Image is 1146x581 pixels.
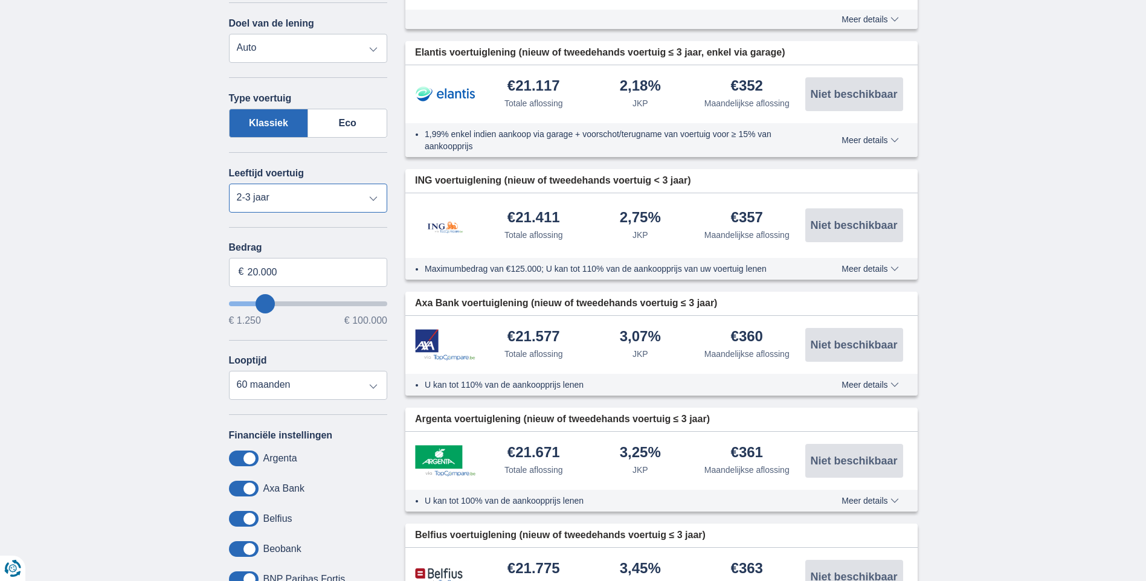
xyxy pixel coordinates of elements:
span: Meer details [842,15,898,24]
button: Meer details [832,135,907,145]
div: 3,07% [620,329,661,345]
div: €21.411 [507,210,560,226]
span: Niet beschikbaar [810,455,897,466]
span: € 1.250 [229,316,261,326]
div: €357 [731,210,763,226]
div: €21.775 [507,561,560,577]
button: Meer details [832,380,907,390]
label: Type voertuig [229,93,292,104]
div: €361 [731,445,763,461]
img: product.pl.alt Argenta [415,445,475,477]
div: Totale aflossing [504,97,563,109]
button: Meer details [832,264,907,274]
label: Beobank [263,544,301,554]
span: Meer details [842,380,898,389]
span: € 100.000 [344,316,387,326]
label: Financiële instellingen [229,430,333,441]
div: €363 [731,561,763,577]
button: Niet beschikbaar [805,208,903,242]
button: Niet beschikbaar [805,77,903,111]
span: Niet beschikbaar [810,339,897,350]
div: €352 [731,79,763,95]
span: Meer details [842,496,898,505]
img: product.pl.alt Elantis [415,79,475,109]
span: Elantis voertuiglening (nieuw of tweedehands voertuig ≤ 3 jaar, enkel via garage) [415,46,785,60]
span: Meer details [842,136,898,144]
li: U kan tot 100% van de aankoopprijs lenen [425,495,797,507]
div: JKP [633,229,648,241]
div: Totale aflossing [504,464,563,476]
label: Belfius [263,513,292,524]
div: 2,75% [620,210,661,226]
img: product.pl.alt Axa Bank [415,329,475,361]
span: Meer details [842,265,898,273]
div: JKP [633,348,648,360]
div: JKP [633,464,648,476]
div: JKP [633,97,648,109]
li: U kan tot 110% van de aankoopprijs lenen [425,379,797,391]
button: Niet beschikbaar [805,328,903,362]
span: Niet beschikbaar [810,220,897,231]
li: 1,99% enkel indien aankoop via garage + voorschot/terugname van voertuig voor ≥ 15% van aankoopprijs [425,128,797,152]
div: €21.671 [507,445,560,461]
img: product.pl.alt ING [415,205,475,246]
div: Maandelijkse aflossing [704,348,790,360]
span: Axa Bank voertuiglening (nieuw of tweedehands voertuig ≤ 3 jaar) [415,297,717,310]
button: Meer details [832,496,907,506]
label: Leeftijd voertuig [229,168,304,179]
div: 3,45% [620,561,661,577]
label: Looptijd [229,355,267,366]
li: Maximumbedrag van €125.000; U kan tot 110% van de aankoopprijs van uw voertuig lenen [425,263,797,275]
div: Maandelijkse aflossing [704,464,790,476]
label: Bedrag [229,242,388,253]
span: Belfius voertuiglening (nieuw of tweedehands voertuig ≤ 3 jaar) [415,528,706,542]
div: €360 [731,329,763,345]
label: Klassiek [229,109,309,138]
div: Totale aflossing [504,348,563,360]
span: ING voertuiglening (nieuw of tweedehands voertuig < 3 jaar) [415,174,691,188]
div: 2,18% [620,79,661,95]
div: €21.117 [507,79,560,95]
label: Argenta [263,453,297,464]
button: Niet beschikbaar [805,444,903,478]
div: €21.577 [507,329,560,345]
label: Eco [308,109,387,138]
div: Maandelijkse aflossing [704,229,790,241]
span: € [239,265,244,279]
button: Meer details [832,14,907,24]
input: wantToBorrow [229,301,388,306]
label: Doel van de lening [229,18,314,29]
div: 3,25% [620,445,661,461]
label: Axa Bank [263,483,304,494]
span: Argenta voertuiglening (nieuw of tweedehands voertuig ≤ 3 jaar) [415,412,710,426]
span: Niet beschikbaar [810,89,897,100]
div: Totale aflossing [504,229,563,241]
div: Maandelijkse aflossing [704,97,790,109]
